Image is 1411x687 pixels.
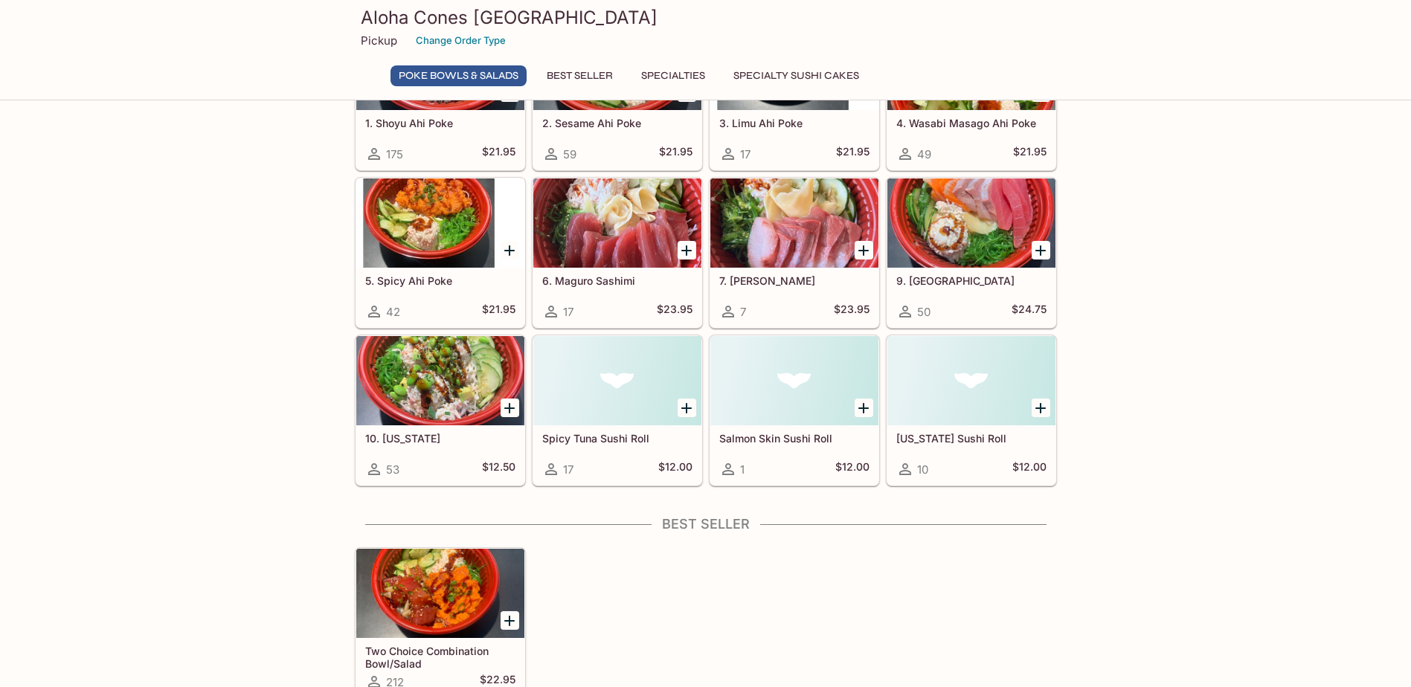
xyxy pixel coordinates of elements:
[356,21,524,110] div: 1. Shoyu Ahi Poke
[834,303,870,320] h5: $23.95
[896,117,1047,129] h5: 4. Wasabi Masago Ahi Poke
[386,147,403,161] span: 175
[501,611,519,630] button: Add Two Choice Combination Bowl/Salad
[390,65,527,86] button: Poke Bowls & Salads
[678,241,696,259] button: Add 6. Maguro Sashimi
[657,303,692,320] h5: $23.95
[365,645,515,669] h5: Two Choice Combination Bowl/Salad
[539,65,621,86] button: Best Seller
[482,303,515,320] h5: $21.95
[835,460,870,478] h5: $12.00
[1032,399,1050,417] button: Add California Sushi Roll
[533,21,701,110] div: 2. Sesame Ahi Poke
[563,147,576,161] span: 59
[542,117,692,129] h5: 2. Sesame Ahi Poke
[1032,241,1050,259] button: Add 9. Charashi
[533,178,701,268] div: 6. Maguro Sashimi
[1012,303,1047,320] h5: $24.75
[887,335,1056,486] a: [US_STATE] Sushi Roll10$12.00
[658,460,692,478] h5: $12.00
[678,399,696,417] button: Add Spicy Tuna Sushi Roll
[355,516,1057,532] h4: Best Seller
[1013,145,1047,163] h5: $21.95
[719,432,870,445] h5: Salmon Skin Sushi Roll
[725,65,867,86] button: Specialty Sushi Cakes
[917,147,931,161] span: 49
[361,6,1051,29] h3: Aloha Cones [GEOGRAPHIC_DATA]
[386,462,399,477] span: 53
[365,274,515,287] h5: 5. Spicy Ahi Poke
[740,305,746,319] span: 7
[386,305,400,319] span: 42
[542,274,692,287] h5: 6. Maguro Sashimi
[356,549,524,638] div: Two Choice Combination Bowl/Salad
[482,460,515,478] h5: $12.50
[659,145,692,163] h5: $21.95
[533,336,701,425] div: Spicy Tuna Sushi Roll
[836,145,870,163] h5: $21.95
[482,145,515,163] h5: $21.95
[740,147,751,161] span: 17
[542,432,692,445] h5: Spicy Tuna Sushi Roll
[917,305,931,319] span: 50
[365,117,515,129] h5: 1. Shoyu Ahi Poke
[710,178,878,268] div: 7. Hamachi Sashimi
[501,241,519,259] button: Add 5. Spicy Ahi Poke
[633,65,713,86] button: Specialties
[719,117,870,129] h5: 3. Limu Ahi Poke
[710,21,878,110] div: 3. Limu Ahi Poke
[887,21,1055,110] div: 4. Wasabi Masago Ahi Poke
[855,241,873,259] button: Add 7. Hamachi Sashimi
[896,432,1047,445] h5: [US_STATE] Sushi Roll
[563,305,573,319] span: 17
[917,462,928,477] span: 10
[740,462,745,477] span: 1
[356,336,524,425] div: 10. California
[563,462,573,477] span: 17
[533,335,702,486] a: Spicy Tuna Sushi Roll17$12.00
[365,432,515,445] h5: 10. [US_STATE]
[356,178,525,328] a: 5. Spicy Ahi Poke42$21.95
[710,178,879,328] a: 7. [PERSON_NAME]7$23.95
[719,274,870,287] h5: 7. [PERSON_NAME]
[533,178,702,328] a: 6. Maguro Sashimi17$23.95
[356,335,525,486] a: 10. [US_STATE]53$12.50
[710,336,878,425] div: Salmon Skin Sushi Roll
[855,399,873,417] button: Add Salmon Skin Sushi Roll
[361,33,397,48] p: Pickup
[887,336,1055,425] div: California Sushi Roll
[1012,460,1047,478] h5: $12.00
[409,29,512,52] button: Change Order Type
[356,178,524,268] div: 5. Spicy Ahi Poke
[887,178,1055,268] div: 9. Charashi
[887,178,1056,328] a: 9. [GEOGRAPHIC_DATA]50$24.75
[896,274,1047,287] h5: 9. [GEOGRAPHIC_DATA]
[710,335,879,486] a: Salmon Skin Sushi Roll1$12.00
[501,399,519,417] button: Add 10. California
